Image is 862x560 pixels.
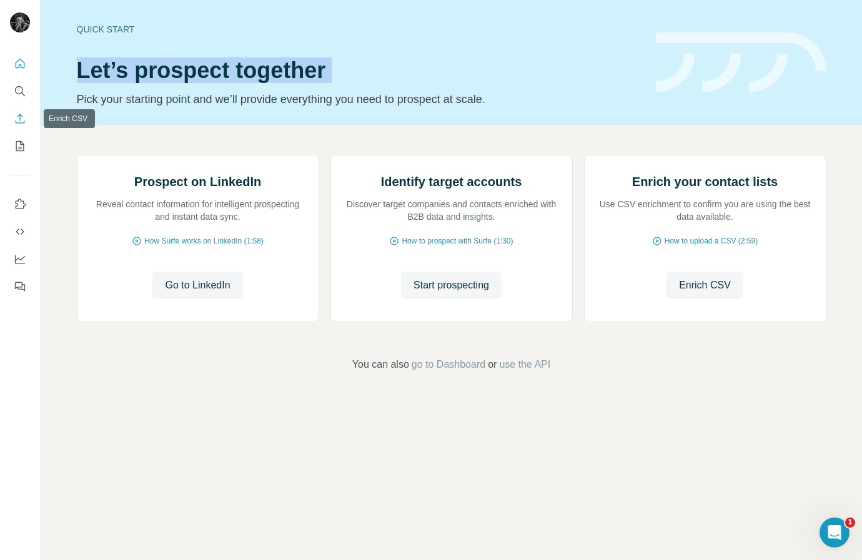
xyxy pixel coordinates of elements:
[845,518,855,528] span: 1
[165,278,230,293] span: Go to LinkedIn
[597,198,813,223] p: Use CSV enrichment to confirm you are using the best data available.
[10,80,30,102] button: Search
[344,198,560,223] p: Discover target companies and contacts enriched with B2B data and insights.
[77,23,641,36] div: Quick start
[499,357,550,372] button: use the API
[77,91,641,108] p: Pick your starting point and we’ll provide everything you need to prospect at scale.
[10,193,30,215] button: Use Surfe on LinkedIn
[10,52,30,75] button: Quick start
[381,173,522,190] h2: Identify target accounts
[10,12,30,32] img: Avatar
[401,272,502,299] button: Start prospecting
[412,357,485,372] button: go to Dashboard
[632,173,778,190] h2: Enrich your contact lists
[402,235,513,247] span: How to prospect with Surfe (1:30)
[90,198,306,223] p: Reveal contact information for intelligent prospecting and instant data sync.
[820,518,850,548] iframe: Intercom live chat
[144,235,264,247] span: How Surfe works on LinkedIn (1:58)
[666,272,743,299] button: Enrich CSV
[10,220,30,243] button: Use Surfe API
[679,278,731,293] span: Enrich CSV
[665,235,758,247] span: How to upload a CSV (2:59)
[134,173,261,190] h2: Prospect on LinkedIn
[488,357,497,372] span: or
[10,248,30,270] button: Dashboard
[152,272,242,299] button: Go to LinkedIn
[10,135,30,157] button: My lists
[10,275,30,298] button: Feedback
[77,58,641,83] h1: Let’s prospect together
[10,107,30,130] button: Enrich CSV
[352,357,409,372] span: You can also
[656,32,826,93] img: banner
[414,278,489,293] span: Start prospecting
